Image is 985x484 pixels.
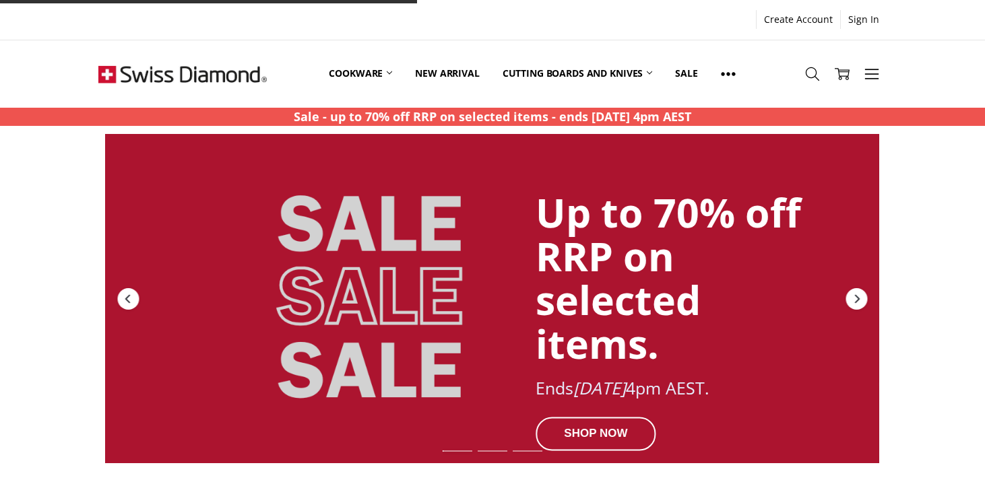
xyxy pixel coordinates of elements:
div: Slide 2 of 7 [475,442,510,460]
div: Up to 70% off RRP on selected items. [536,191,808,366]
div: Slide 1 of 7 [440,442,475,460]
div: Next [844,286,868,310]
em: [DATE] [573,376,626,399]
div: Previous [116,286,140,310]
div: SHOP NOW [536,417,656,450]
a: New arrival [404,44,490,104]
strong: Sale - up to 70% off RRP on selected items - ends [DATE] 4pm AEST [294,108,691,125]
a: Sign In [841,10,887,29]
a: Cutting boards and knives [491,44,664,104]
a: Cookware [317,44,404,104]
div: Slide 3 of 7 [510,442,545,460]
a: Sale [664,44,709,104]
div: Ends 4pm AEST. [536,379,808,398]
a: Redirect to https://swissdiamond.com.au/cookware/shop-by-collection/premium-steel-dlx/ [105,134,879,463]
a: Show All [709,44,747,104]
a: Create Account [757,10,840,29]
img: Free Shipping On Every Order [98,40,267,108]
